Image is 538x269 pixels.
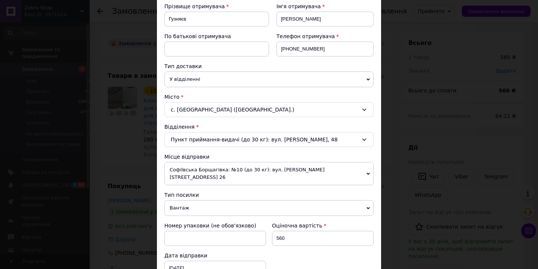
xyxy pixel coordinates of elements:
span: Прізвище отримувача [164,3,225,9]
span: Вантаж [164,200,374,216]
span: Тип посилки [164,192,199,198]
div: с. [GEOGRAPHIC_DATA] ([GEOGRAPHIC_DATA].) [164,102,374,117]
span: У відділенні [164,71,374,87]
div: Номер упаковки (не обов'язково) [164,222,266,229]
span: Софіївська Борщагівка: №10 (до 30 кг): вул. [PERSON_NAME][STREET_ADDRESS] 26 [164,162,374,185]
div: Відділення [164,123,374,131]
div: Місто [164,93,374,101]
span: Місце відправки [164,154,210,160]
span: По батькові отримувача [164,33,231,39]
span: Тип доставки [164,63,202,69]
div: Пункт приймання-видачі (до 30 кг): вул. [PERSON_NAME], 48 [164,132,374,147]
input: +380 [276,42,374,56]
div: Оціночна вартість [272,222,374,229]
div: Дата відправки [164,252,266,259]
span: Ім'я отримувача [276,3,321,9]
